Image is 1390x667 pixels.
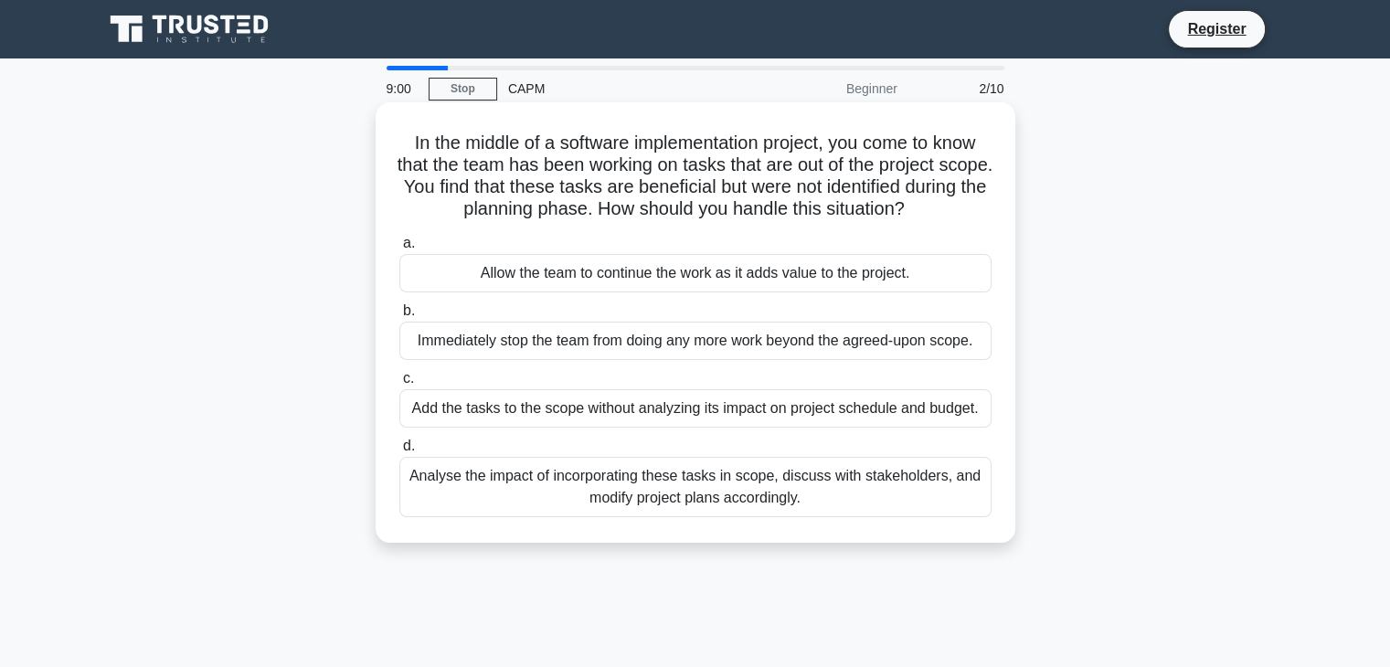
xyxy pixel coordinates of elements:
div: Analyse the impact of incorporating these tasks in scope, discuss with stakeholders, and modify p... [399,457,992,517]
a: Stop [429,78,497,101]
div: Add the tasks to the scope without analyzing its impact on project schedule and budget. [399,389,992,428]
a: Register [1176,17,1257,40]
div: Immediately stop the team from doing any more work beyond the agreed-upon scope. [399,322,992,360]
span: c. [403,370,414,386]
div: Beginner [748,70,908,107]
div: CAPM [497,70,748,107]
h5: In the middle of a software implementation project, you come to know that the team has been worki... [398,132,993,221]
div: 9:00 [376,70,429,107]
span: d. [403,438,415,453]
div: Allow the team to continue the work as it adds value to the project. [399,254,992,292]
span: a. [403,235,415,250]
div: 2/10 [908,70,1015,107]
span: b. [403,302,415,318]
